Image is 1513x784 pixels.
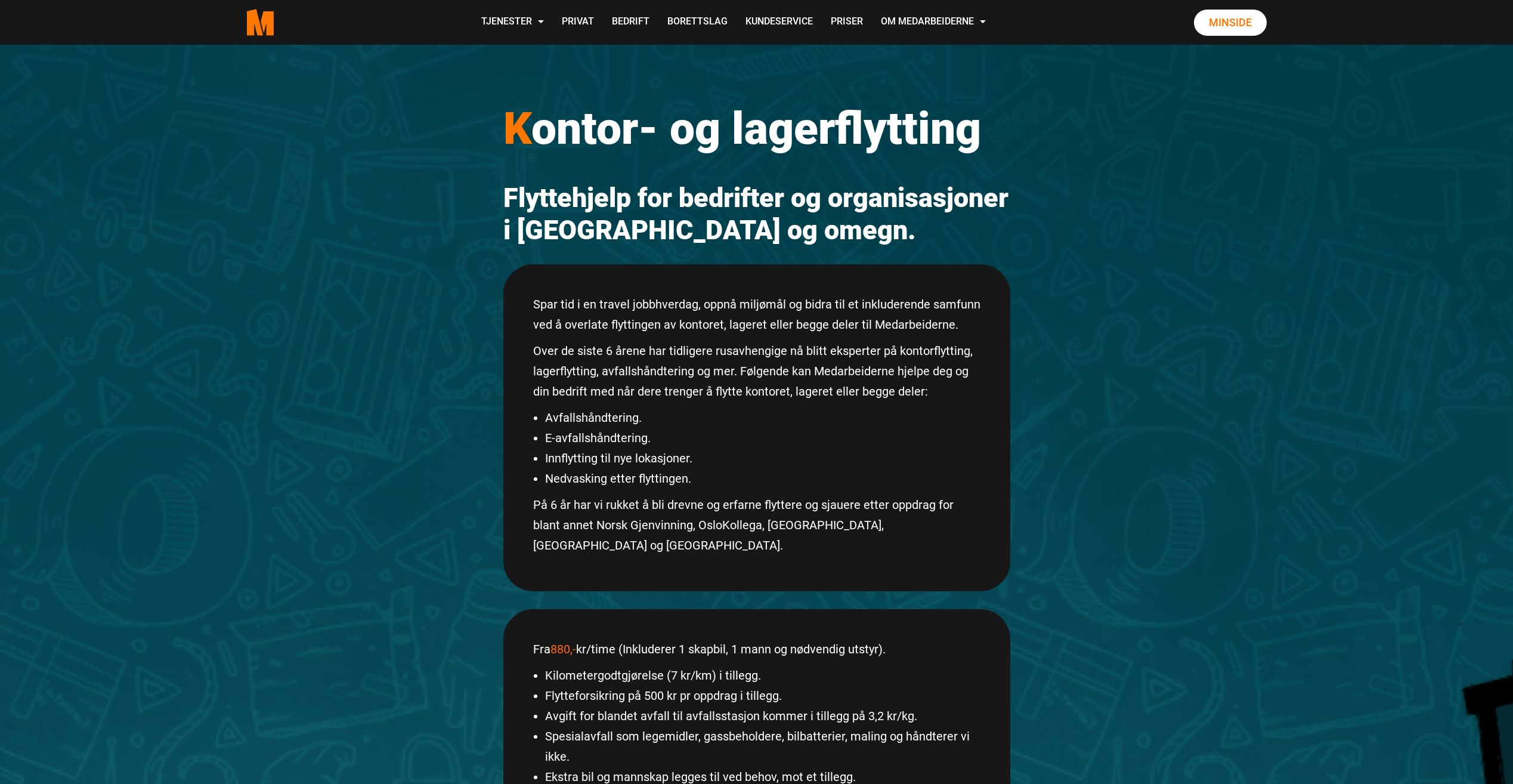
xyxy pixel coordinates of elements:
[553,1,603,44] a: Privat
[545,448,980,468] li: Innflytting til nye lokasjoner.
[545,726,980,767] li: Spesialavfall som legemidler, gassbeholdere, bilbatterier, maling og håndterer vi ikke.
[603,1,658,44] a: Bedrift
[872,1,995,44] a: Om Medarbeiderne
[545,686,980,706] li: Flytteforsikring på 500 kr pr oppdrag i tillegg.
[658,1,737,44] a: Borettslag
[533,639,980,659] p: Fra kr/time (Inkluderer 1 skapbil, 1 mann og nødvendig utstyr).
[545,665,980,686] li: Kilometergodtgjørelse (7 kr/km) i tillegg.
[545,408,980,428] li: Avfallshåndtering.
[503,182,1010,246] h2: Flyttehjelp for bedrifter og organisasjoner i [GEOGRAPHIC_DATA] og omegn.
[533,495,980,555] p: På 6 år har vi rukket å bli drevne og erfarne flyttere og sjauere etter oppdrag for blant annet N...
[503,102,531,155] span: K
[822,1,872,44] a: Priser
[472,1,553,44] a: Tjenester
[533,294,980,335] p: Spar tid i en travel jobbhverdag, oppnå miljømål og bidra til et inkluderende samfunn ved å overl...
[533,341,980,402] p: Over de siste 6 årene har tidligere rusavhengige nå blitt eksperter på kontorflytting, lagerflytt...
[1194,10,1267,36] a: Minside
[550,642,576,656] span: 880,-
[545,468,980,489] li: Nedvasking etter flyttingen.
[737,1,822,44] a: Kundeservice
[545,428,980,448] li: E-avfallshåndtering.
[503,101,1010,155] h1: ontor- og lagerflytting
[545,706,980,726] li: Avgift for blandet avfall til avfallsstasjon kommer i tillegg på 3,2 kr/kg.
